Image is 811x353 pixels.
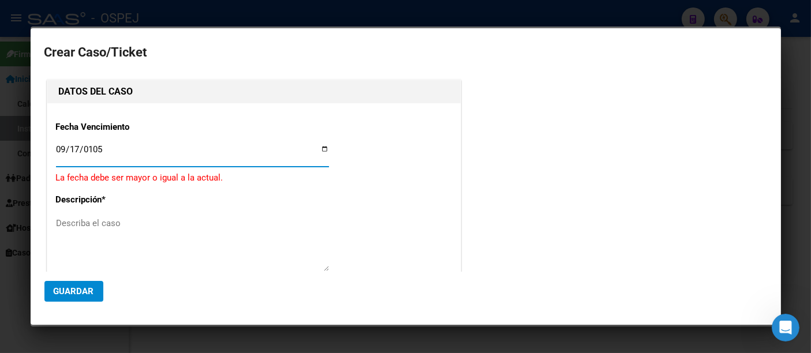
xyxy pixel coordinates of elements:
h2: Crear Caso/Ticket [44,42,767,63]
strong: DATOS DEL CASO [59,86,133,97]
p: La fecha debe ser mayor o igual a la actual. [56,171,452,185]
p: Fecha Vencimiento [56,121,175,134]
button: Guardar [44,281,103,302]
p: Descripción [56,193,175,206]
span: Guardar [54,286,94,296]
iframe: Intercom live chat [772,314,799,341]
